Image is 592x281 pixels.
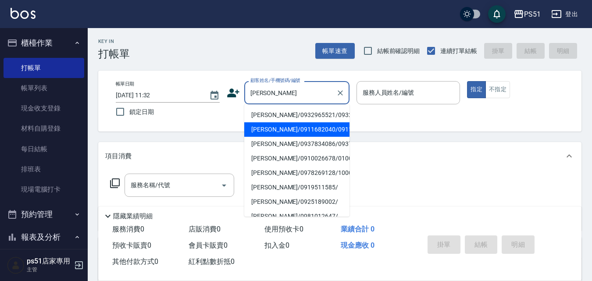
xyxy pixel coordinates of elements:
li: [PERSON_NAME]/0981012647/ [244,209,349,224]
span: 業績合計 0 [341,225,374,233]
button: 櫃檯作業 [4,32,84,54]
a: 排班表 [4,159,84,179]
label: 顧客姓名/手機號碼/編號 [250,77,300,84]
p: 項目消費 [105,152,132,161]
img: Logo [11,8,36,19]
div: 項目消費 [98,142,581,170]
div: PS51 [524,9,541,20]
h5: ps51店家專用 [27,257,71,266]
span: 預收卡販賣 0 [112,241,151,249]
button: 帳單速查 [315,43,355,59]
li: [PERSON_NAME]/0978269128/100014 [244,166,349,180]
button: 預約管理 [4,203,84,226]
li: [PERSON_NAME]/0911682040/0911682040 [244,122,349,137]
button: Choose date, selected date is 2025-09-19 [204,85,225,106]
h3: 打帳單 [98,48,130,60]
span: 連續打單結帳 [440,46,477,56]
span: 扣入金 0 [264,241,289,249]
a: 帳單列表 [4,78,84,98]
span: 使用預收卡 0 [264,225,303,233]
h2: Key In [98,39,130,44]
button: 登出 [548,6,581,22]
span: 店販消費 0 [189,225,221,233]
button: Open [217,178,231,192]
li: [PERSON_NAME]/0919511585/ [244,180,349,195]
a: 現場電腦打卡 [4,179,84,199]
span: 會員卡販賣 0 [189,241,228,249]
span: 結帳前確認明細 [377,46,420,56]
p: 隱藏業績明細 [113,212,153,221]
span: 現金應收 0 [341,241,374,249]
span: 服務消費 0 [112,225,144,233]
label: 帳單日期 [116,81,134,87]
input: YYYY/MM/DD hh:mm [116,88,200,103]
button: 報表及分析 [4,226,84,249]
button: save [488,5,506,23]
li: [PERSON_NAME]/0925189002/ [244,195,349,209]
button: PS51 [510,5,544,23]
li: [PERSON_NAME]/0932965521/0932965521 [244,108,349,122]
p: 主管 [27,266,71,274]
a: 材料自購登錄 [4,118,84,139]
button: 指定 [467,81,486,98]
span: 其他付款方式 0 [112,257,158,266]
button: Clear [334,87,346,99]
a: 打帳單 [4,58,84,78]
a: 每日結帳 [4,139,84,159]
a: 現金收支登錄 [4,98,84,118]
span: 鎖定日期 [129,107,154,117]
li: [PERSON_NAME]/0937834086/0937834086 [244,137,349,151]
span: 紅利點數折抵 0 [189,257,235,266]
li: [PERSON_NAME]/0910026678/0100246 [244,151,349,166]
img: Person [7,256,25,274]
button: 不指定 [485,81,510,98]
